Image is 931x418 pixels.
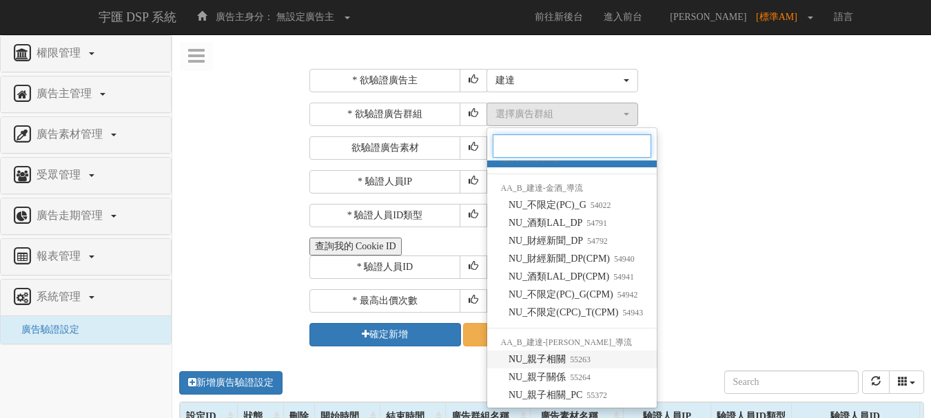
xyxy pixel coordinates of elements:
[610,254,635,264] small: 54940
[309,238,402,255] button: 查詢我的 Cookie ID
[582,218,607,228] small: 54791
[509,234,608,248] span: NU_財經新聞_DP
[613,290,638,300] small: 54942
[11,165,161,187] a: 受眾管理
[11,43,161,65] a: 權限管理
[33,128,110,140] span: 廣告素材管理
[33,47,88,59] span: 權限管理
[566,373,591,382] small: 55264
[276,12,334,22] span: 無設定廣告主
[509,353,591,366] span: NU_親子相關
[493,134,652,158] input: Search
[33,250,88,262] span: 報表管理
[609,272,634,282] small: 54941
[509,288,637,302] span: NU_不限定(PC)_G(CPM)
[487,69,638,92] button: 建達
[509,252,635,266] span: NU_財經新聞_DP(CPM)
[756,12,804,22] span: [標準AM]
[618,308,643,317] small: 54943
[33,87,99,99] span: 廣告主管理
[663,12,753,22] span: [PERSON_NAME]
[11,324,79,335] a: 廣告驗證設定
[495,74,621,87] div: 建達
[501,337,633,347] span: AA_B_建達-[PERSON_NAME]_導流
[11,286,161,309] a: 系統管理
[216,12,274,22] span: 廣告主身分：
[582,390,607,400] small: 55372
[309,323,461,346] button: 確定新增
[509,216,607,230] span: NU_酒類LAL_DP
[11,83,161,105] a: 廣告主管理
[586,200,611,210] small: 54022
[33,169,88,180] span: 受眾管理
[463,323,615,346] a: 取消
[509,306,643,320] span: NU_不限定(CPC)_T(CPM)
[179,371,283,395] a: 新增廣告驗證設定
[566,355,591,364] small: 55263
[11,124,161,146] a: 廣告素材管理
[487,103,638,126] button: 選擇廣告群組
[509,388,607,402] span: NU_親子相關_PC
[862,370,890,394] button: refresh
[33,291,88,302] span: 系統管理
[509,270,634,284] span: NU_酒類LAL_DP(CPM)
[495,107,621,121] div: 選擇廣告群組
[583,236,608,246] small: 54792
[889,370,925,394] div: Columns
[509,370,591,384] span: NU_親子關係
[509,198,611,212] span: NU_不限定(PC)_G
[501,183,583,193] span: AA_B_建達-金酒_導流
[724,370,859,394] input: Search
[11,205,161,227] a: 廣告走期管理
[33,209,110,221] span: 廣告走期管理
[11,246,161,268] a: 報表管理
[889,370,925,394] button: columns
